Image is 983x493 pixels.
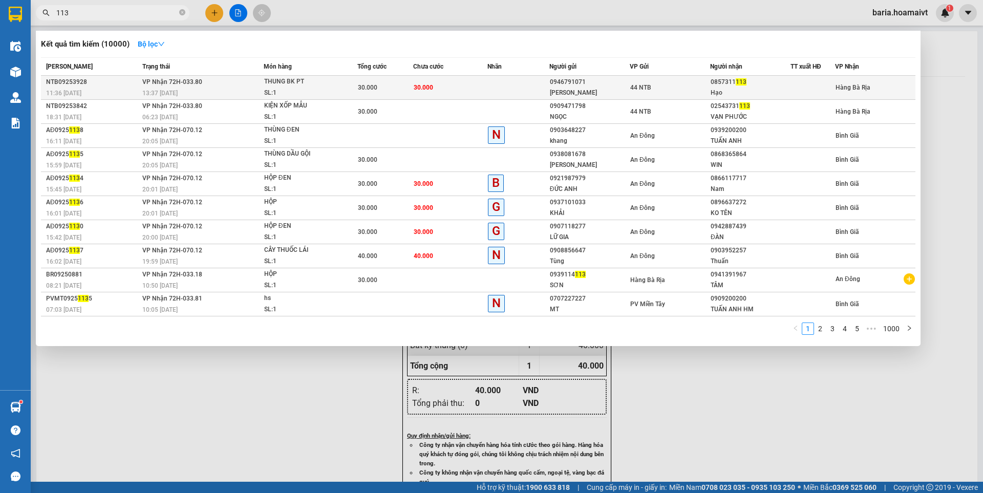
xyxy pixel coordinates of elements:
[71,44,136,55] li: VP 93 NTB Q1
[414,252,433,260] span: 40.000
[826,323,839,335] li: 3
[142,210,178,217] span: 20:01 [DATE]
[630,204,655,211] span: An Đông
[46,186,81,193] span: 15:45 [DATE]
[264,232,341,243] div: SL: 1
[839,323,851,335] li: 4
[142,138,178,145] span: 20:05 [DATE]
[264,160,341,171] div: SL: 1
[711,208,790,219] div: KO TÊN
[414,180,433,187] span: 30.000
[836,132,859,139] span: Bình Giã
[46,306,81,313] span: 07:03 [DATE]
[264,221,341,232] div: HỘP ĐEN
[550,293,629,304] div: 0707227227
[630,156,655,163] span: An Đông
[46,90,81,97] span: 11:36 [DATE]
[46,221,139,232] div: AĐ0925 0
[142,306,178,313] span: 10:05 [DATE]
[78,295,89,302] span: 113
[10,41,21,52] img: warehouse-icon
[142,63,170,70] span: Trạng thái
[264,269,341,280] div: HỘP
[827,323,838,334] a: 3
[802,323,814,334] a: 1
[69,199,80,206] span: 113
[414,228,433,235] span: 30.000
[46,269,139,280] div: BR09250881
[142,247,202,254] span: VP Nhận 72H-070.12
[46,173,139,184] div: AĐ0925 4
[358,228,377,235] span: 30.000
[264,76,341,88] div: THUNG BK PT
[790,63,821,70] span: TT xuất HĐ
[789,323,802,335] button: left
[789,323,802,335] li: Previous Page
[46,245,139,256] div: AĐ0925 7
[711,221,790,232] div: 0942887439
[46,101,139,112] div: NTB09253842
[711,136,790,146] div: TUẤN ANH
[711,112,790,122] div: VẠN PHƯỚC
[550,101,629,112] div: 0909471798
[711,280,790,291] div: TÂM
[711,173,790,184] div: 0866117717
[550,77,629,88] div: 0946791071
[46,125,139,136] div: AĐ0925 8
[814,323,826,335] li: 2
[179,9,185,15] span: close-circle
[138,40,165,48] strong: Bộ lọc
[550,221,629,232] div: 0907118277
[488,175,504,191] span: B
[836,301,859,308] span: Bình Giã
[264,112,341,123] div: SL: 1
[5,57,12,64] span: environment
[630,228,655,235] span: An Đông
[488,223,504,240] span: G
[550,280,629,291] div: SƠN
[815,323,826,334] a: 2
[11,471,20,481] span: message
[5,5,41,41] img: logo.jpg
[142,258,178,265] span: 19:59 [DATE]
[550,173,629,184] div: 0921987979
[710,63,742,70] span: Người nhận
[487,63,502,70] span: Nhãn
[836,204,859,211] span: Bình Giã
[46,138,81,145] span: 16:11 [DATE]
[488,199,504,216] span: G
[630,108,651,115] span: 44 NTB
[906,325,912,331] span: right
[46,258,81,265] span: 16:02 [DATE]
[793,325,799,331] span: left
[10,402,21,413] img: warehouse-icon
[851,323,863,334] a: 5
[158,40,165,48] span: down
[711,304,790,315] div: TUẤN ANH HM
[10,67,21,77] img: warehouse-icon
[142,114,178,121] span: 06:23 [DATE]
[414,84,433,91] span: 30.000
[488,247,505,264] span: N
[46,197,139,208] div: AĐ0925 6
[142,151,202,158] span: VP Nhận 72H-070.12
[71,56,134,98] b: 93 Nguyễn Thái Bình, [GEOGRAPHIC_DATA]
[414,204,433,211] span: 30.000
[46,63,93,70] span: [PERSON_NAME]
[142,234,178,241] span: 20:00 [DATE]
[488,295,505,312] span: N
[550,136,629,146] div: khang
[41,39,130,50] h3: Kết quả tìm kiếm ( 10000 )
[711,149,790,160] div: 0868365864
[630,252,655,260] span: An Đông
[711,197,790,208] div: 0896637272
[880,323,903,334] a: 1000
[711,184,790,195] div: Nam
[10,92,21,103] img: warehouse-icon
[69,247,80,254] span: 113
[358,204,377,211] span: 30.000
[550,88,629,98] div: [PERSON_NAME]
[46,210,81,217] span: 16:01 [DATE]
[413,63,443,70] span: Chưa cước
[630,180,655,187] span: An Đông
